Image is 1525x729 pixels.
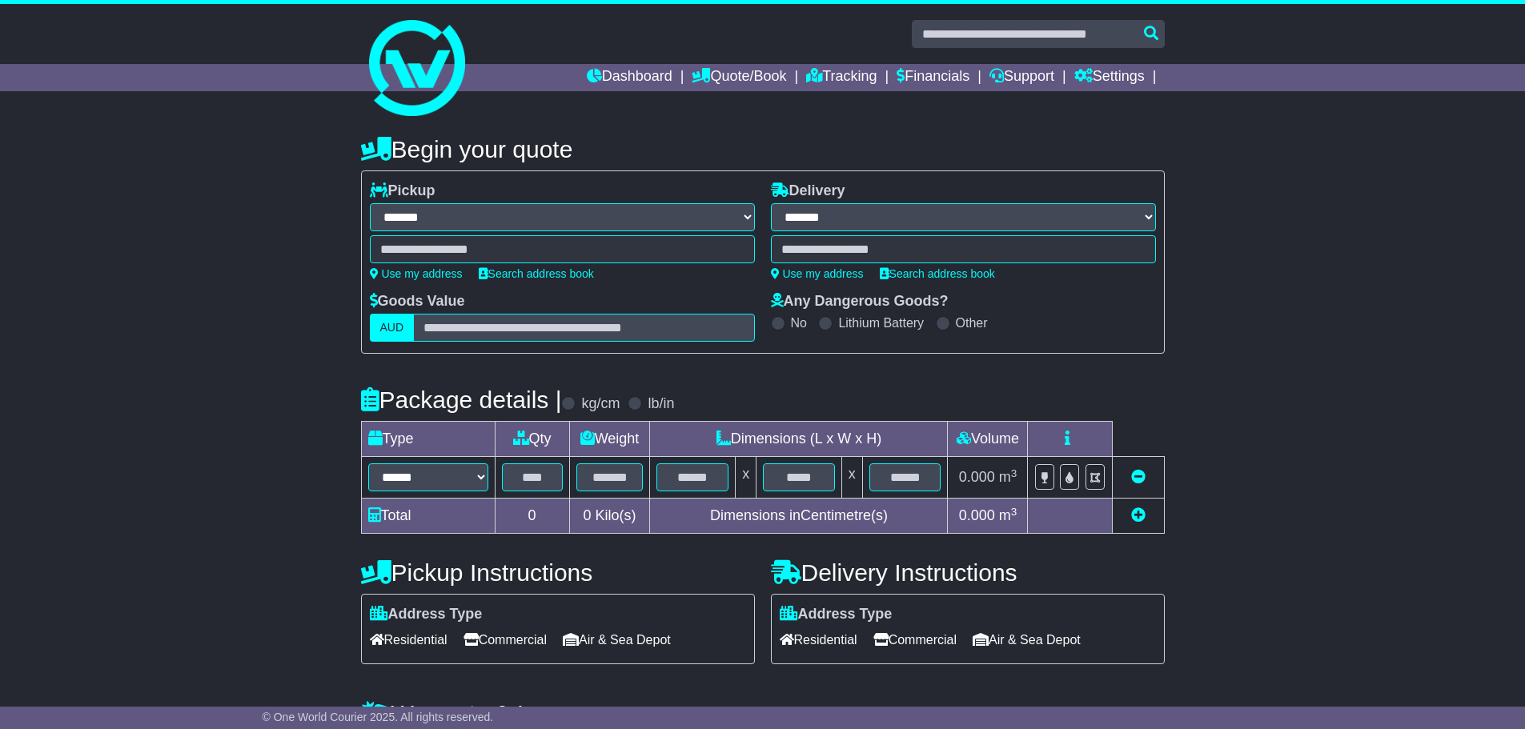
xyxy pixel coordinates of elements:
[692,64,786,91] a: Quote/Book
[771,267,864,280] a: Use my address
[806,64,877,91] a: Tracking
[948,422,1028,457] td: Volume
[370,627,447,652] span: Residential
[370,606,483,623] label: Address Type
[780,627,857,652] span: Residential
[650,422,948,457] td: Dimensions (L x W x H)
[370,293,465,310] label: Goods Value
[495,422,569,457] td: Qty
[897,64,969,91] a: Financials
[956,315,988,330] label: Other
[370,182,435,200] label: Pickup
[880,267,995,280] a: Search address book
[999,507,1017,523] span: m
[771,293,949,310] label: Any Dangerous Goods?
[1011,467,1017,479] sup: 3
[973,627,1081,652] span: Air & Sea Depot
[587,64,672,91] a: Dashboard
[989,64,1054,91] a: Support
[959,507,995,523] span: 0.000
[1011,506,1017,518] sup: 3
[780,606,893,623] label: Address Type
[838,315,924,330] label: Lithium Battery
[569,422,650,457] td: Weight
[791,315,807,330] label: No
[361,136,1165,162] h4: Begin your quote
[361,422,495,457] td: Type
[841,457,862,499] td: x
[1131,469,1146,485] a: Remove this item
[581,395,620,413] label: kg/cm
[464,627,547,652] span: Commercial
[999,469,1017,485] span: m
[583,507,591,523] span: 0
[650,499,948,534] td: Dimensions in Centimetre(s)
[361,700,1165,727] h4: Warranty & Insurance
[1131,507,1146,523] a: Add new item
[370,267,463,280] a: Use my address
[479,267,594,280] a: Search address book
[370,314,415,342] label: AUD
[563,627,671,652] span: Air & Sea Depot
[361,387,562,413] h4: Package details |
[771,182,845,200] label: Delivery
[1074,64,1145,91] a: Settings
[736,457,756,499] td: x
[361,559,755,586] h4: Pickup Instructions
[263,711,494,723] span: © One World Courier 2025. All rights reserved.
[771,559,1165,586] h4: Delivery Instructions
[873,627,957,652] span: Commercial
[959,469,995,485] span: 0.000
[648,395,674,413] label: lb/in
[569,499,650,534] td: Kilo(s)
[495,499,569,534] td: 0
[361,499,495,534] td: Total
